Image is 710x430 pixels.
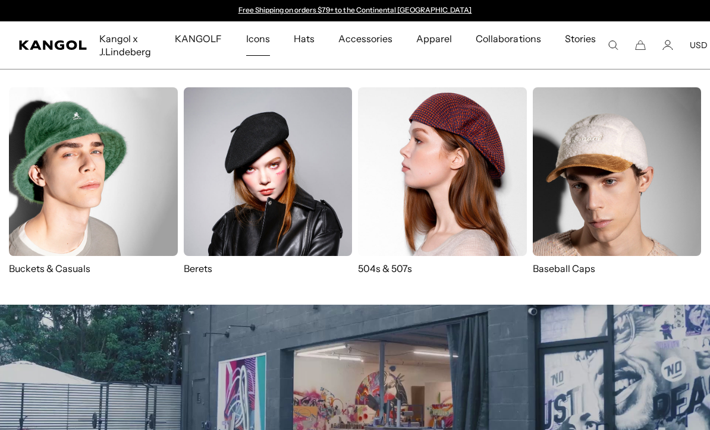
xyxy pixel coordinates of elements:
[690,40,708,50] button: USD
[326,21,404,56] a: Accessories
[608,40,618,50] summary: Search here
[416,21,452,56] span: Apparel
[533,262,702,275] p: Baseball Caps
[476,21,541,56] span: Collaborations
[9,87,178,275] a: Buckets & Casuals
[9,262,178,275] p: Buckets & Casuals
[565,21,596,69] span: Stories
[87,21,163,69] a: Kangol x J.Lindeberg
[238,5,472,14] a: Free Shipping on orders $79+ to the Continental [GEOGRAPHIC_DATA]
[635,40,646,50] button: Cart
[184,87,353,275] a: Berets
[338,21,392,56] span: Accessories
[464,21,552,56] a: Collaborations
[233,6,477,15] div: 1 of 2
[184,262,353,275] p: Berets
[358,87,527,275] a: 504s & 507s
[662,40,673,50] a: Account
[19,40,87,50] a: Kangol
[246,21,270,56] span: Icons
[553,21,608,69] a: Stories
[175,21,222,56] span: KANGOLF
[533,87,702,287] a: Baseball Caps
[234,21,282,56] a: Icons
[233,6,477,15] div: Announcement
[99,21,151,69] span: Kangol x J.Lindeberg
[404,21,464,56] a: Apparel
[358,262,527,275] p: 504s & 507s
[163,21,234,56] a: KANGOLF
[282,21,326,56] a: Hats
[294,21,315,56] span: Hats
[233,6,477,15] slideshow-component: Announcement bar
